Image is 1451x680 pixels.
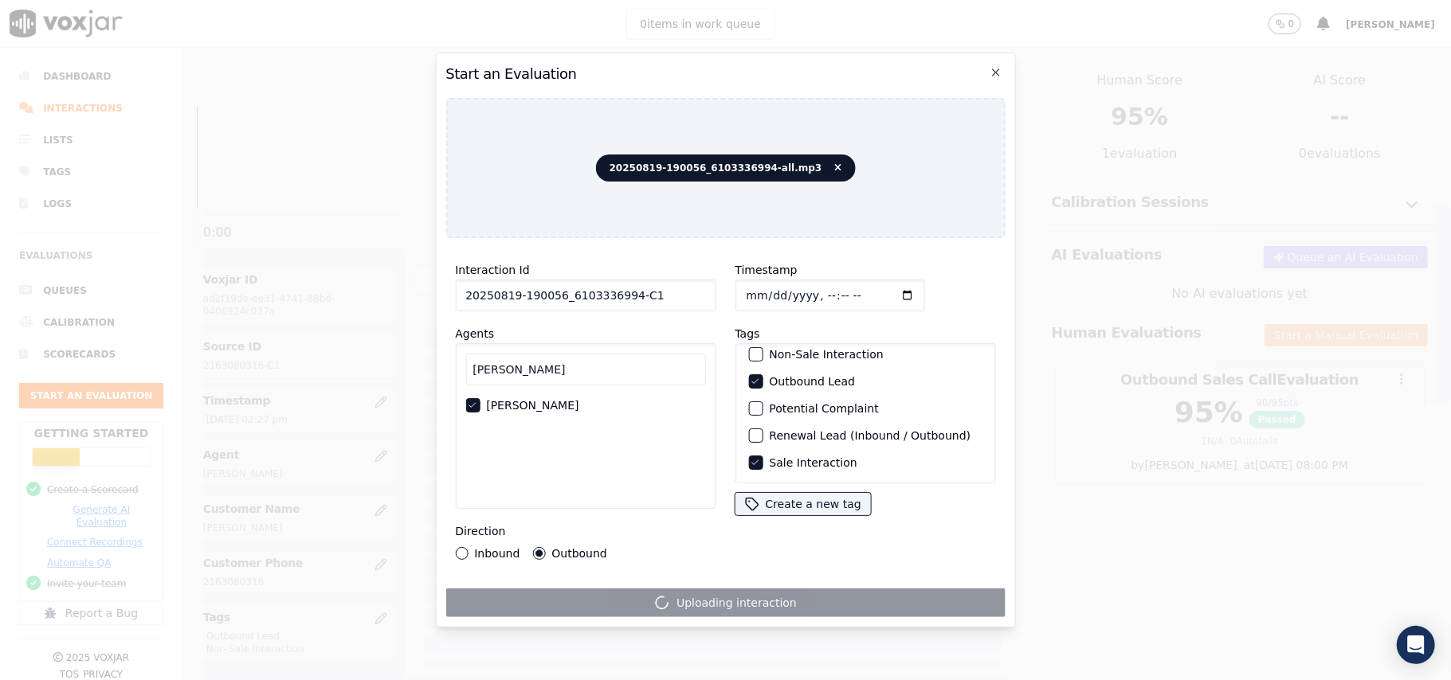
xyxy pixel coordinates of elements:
[769,349,883,360] label: Non-Sale Interaction
[769,457,857,468] label: Sale Interaction
[769,403,878,414] label: Potential Complaint
[455,327,494,340] label: Agents
[769,376,855,387] label: Outbound Lead
[735,493,870,515] button: Create a new tag
[551,548,606,559] label: Outbound
[455,525,505,537] label: Direction
[455,264,529,276] label: Interaction Id
[455,279,716,311] input: reference id, file name, etc
[735,327,759,340] label: Tags
[465,354,705,385] input: Search Agents...
[596,154,856,182] span: 20250819-190056_6103336994-all.mp3
[445,63,1005,85] h2: Start an Evaluation
[735,264,797,276] label: Timestamp
[474,548,520,559] label: Inbound
[486,400,578,411] label: [PERSON_NAME]
[1397,626,1435,664] div: Open Intercom Messenger
[769,430,971,441] label: Renewal Lead (Inbound / Outbound)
